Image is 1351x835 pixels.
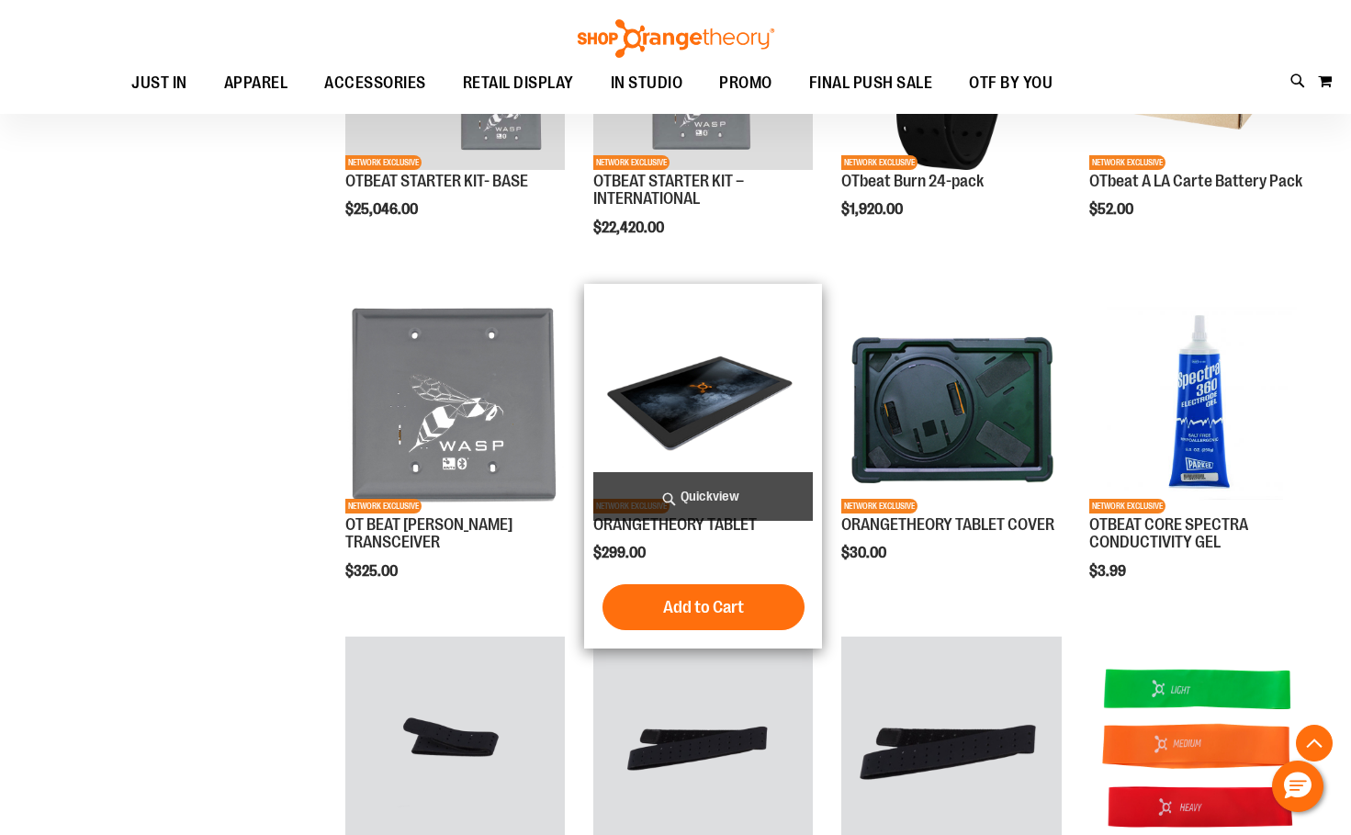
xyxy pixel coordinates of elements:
[206,62,307,105] a: APPAREL
[593,293,813,513] img: Product image for ORANGETHEORY TABLET
[841,172,984,190] a: OTbeat Burn 24-pack
[1089,499,1165,513] span: NETWORK EXCLUSIVE
[445,62,592,105] a: RETAIL DISPLAY
[1089,293,1309,513] img: OTBEAT CORE SPECTRA CONDUCTIVITY GEL
[602,584,805,630] button: Add to Cart
[345,293,565,515] a: Product image for OT BEAT POE TRANSCEIVERNETWORK EXCLUSIVE
[841,499,918,513] span: NETWORK EXCLUSIVE
[593,472,813,521] a: Quickview
[113,62,206,105] a: JUST IN
[593,515,757,534] a: ORANGETHEORY TABLET
[592,62,702,104] a: IN STUDIO
[345,155,422,170] span: NETWORK EXCLUSIVE
[832,284,1070,608] div: product
[593,155,670,170] span: NETWORK EXCLUSIVE
[791,62,951,105] a: FINAL PUSH SALE
[719,62,772,104] span: PROMO
[345,563,400,580] span: $325.00
[593,545,648,561] span: $299.00
[345,172,528,190] a: OTBEAT STARTER KIT- BASE
[324,62,426,104] span: ACCESSORIES
[1089,515,1248,552] a: OTBEAT CORE SPECTRA CONDUCTIVITY GEL
[131,62,187,104] span: JUST IN
[841,293,1061,513] img: Product image for ORANGETHEORY TABLET COVER
[969,62,1053,104] span: OTF BY YOU
[1089,172,1302,190] a: OTbeat A LA Carte Battery Pack
[345,515,512,552] a: OT BEAT [PERSON_NAME] TRANSCEIVER
[1089,155,1165,170] span: NETWORK EXCLUSIVE
[841,201,906,218] span: $1,920.00
[663,597,744,617] span: Add to Cart
[463,62,574,104] span: RETAIL DISPLAY
[841,155,918,170] span: NETWORK EXCLUSIVE
[841,545,889,561] span: $30.00
[575,19,777,58] img: Shop Orangetheory
[611,62,683,104] span: IN STUDIO
[1089,201,1136,218] span: $52.00
[224,62,288,104] span: APPAREL
[336,284,574,626] div: product
[841,293,1061,515] a: Product image for ORANGETHEORY TABLET COVERNETWORK EXCLUSIVE
[701,62,791,105] a: PROMO
[1296,725,1333,762] button: Back To Top
[809,62,933,104] span: FINAL PUSH SALE
[593,293,813,515] a: Product image for ORANGETHEORY TABLETNETWORK EXCLUSIVE
[951,62,1071,105] a: OTF BY YOU
[345,201,421,218] span: $25,046.00
[1272,761,1323,812] button: Hello, have a question? Let’s chat.
[841,515,1054,534] a: ORANGETHEORY TABLET COVER
[593,172,744,209] a: OTBEAT STARTER KIT – INTERNATIONAL
[584,284,822,649] div: product
[345,293,565,513] img: Product image for OT BEAT POE TRANSCEIVER
[1089,563,1129,580] span: $3.99
[1089,293,1309,515] a: OTBEAT CORE SPECTRA CONDUCTIVITY GELNETWORK EXCLUSIVE
[593,220,667,236] span: $22,420.00
[306,62,445,105] a: ACCESSORIES
[345,499,422,513] span: NETWORK EXCLUSIVE
[1080,284,1318,626] div: product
